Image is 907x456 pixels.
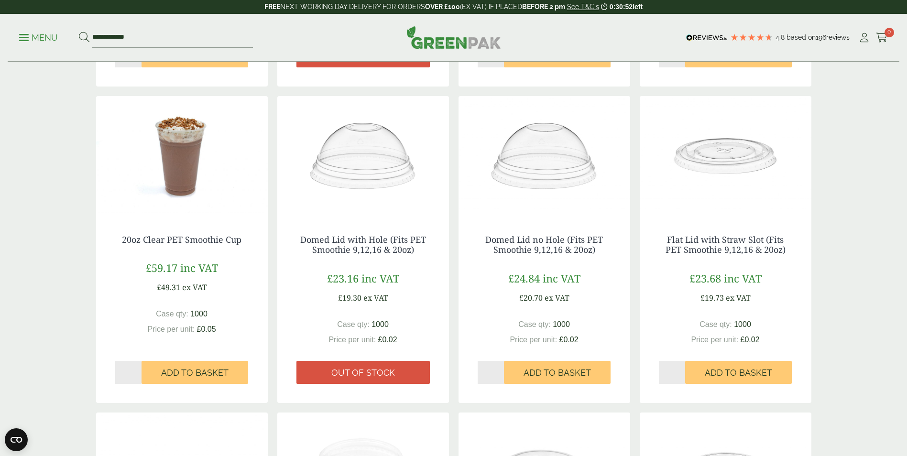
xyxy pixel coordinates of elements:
span: Case qty: [518,320,551,328]
img: GreenPak Supplies [406,26,501,49]
span: reviews [826,33,850,41]
span: 1000 [734,320,751,328]
span: £59.17 [146,261,177,275]
span: Add to Basket [161,368,229,378]
span: 4.8 [776,33,787,41]
img: 20oz PET Smoothie Cup with Chocolate milkshake and cream [96,96,268,216]
span: £23.68 [689,271,721,285]
span: Price per unit: [691,336,738,344]
button: Add to Basket [504,361,611,384]
i: Cart [876,33,888,43]
span: £49.31 [157,282,180,293]
span: £20.70 [519,293,543,303]
span: £0.05 [197,325,216,333]
a: 20oz Clear PET Smoothie Cup [122,234,241,245]
span: inc VAT [724,271,762,285]
span: £24.84 [508,271,540,285]
span: left [633,3,643,11]
span: ex VAT [363,293,388,303]
strong: FREE [264,3,280,11]
a: Flat Lid with Straw Slot (Fits PET Smoothie 9,12,16 & 20oz) [666,234,786,256]
a: 0 [876,31,888,45]
strong: OVER £100 [425,3,460,11]
img: Dome-with-hold-lid [277,96,449,216]
span: Add to Basket [705,368,772,378]
span: £19.30 [338,293,361,303]
img: REVIEWS.io [686,34,728,41]
span: Price per unit: [328,336,376,344]
span: Case qty: [337,320,370,328]
a: Domed Lid with Hole (Fits PET Smoothie 9,12,16 & 20oz) [300,234,426,256]
div: 4.79 Stars [730,33,773,42]
span: Price per unit: [147,325,195,333]
span: 196 [816,33,826,41]
span: ex VAT [182,282,207,293]
span: £19.73 [700,293,724,303]
span: £0.02 [378,336,397,344]
span: £0.02 [559,336,579,344]
a: Domed Lid no Hole (Fits PET Smoothie 9,12,16 & 20oz) [485,234,603,256]
img: Flat Lid with Straw Slot (Fits PET 9,12,16 & 20oz)-Single Sleeve-0 [640,96,811,216]
span: 1000 [372,320,389,328]
span: inc VAT [361,271,399,285]
p: Menu [19,32,58,43]
span: Based on [787,33,816,41]
span: Price per unit: [510,336,557,344]
strong: BEFORE 2 pm [522,3,565,11]
span: Add to Basket [524,368,591,378]
span: £0.02 [741,336,760,344]
span: Out of stock [331,368,395,378]
i: My Account [858,33,870,43]
span: 1000 [190,310,208,318]
span: 1000 [553,320,570,328]
button: Add to Basket [142,361,248,384]
a: See T&C's [567,3,599,11]
a: Out of stock [296,361,430,384]
button: Add to Basket [685,361,792,384]
span: £23.16 [327,271,359,285]
span: ex VAT [545,293,569,303]
button: Open CMP widget [5,428,28,451]
span: inc VAT [180,261,218,275]
a: Menu [19,32,58,42]
span: 0 [885,28,894,37]
span: ex VAT [726,293,751,303]
span: Case qty: [699,320,732,328]
img: Domed Lid no Hole (Fits PET Smoothie 9,12,16 & 20oz)-0 [459,96,630,216]
span: Case qty: [156,310,188,318]
span: 0:30:52 [610,3,633,11]
span: inc VAT [543,271,580,285]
